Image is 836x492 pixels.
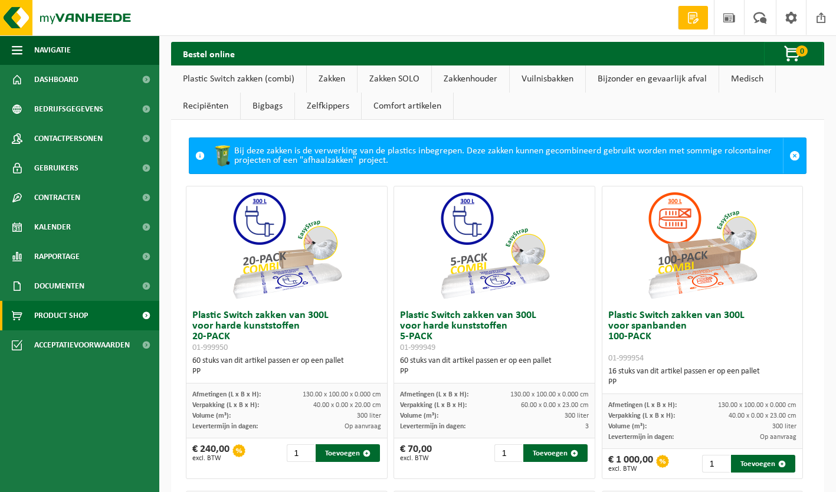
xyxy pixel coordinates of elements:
span: Volume (m³): [192,412,231,419]
img: WB-0240-HPE-GN-50.png [211,144,234,168]
span: Levertermijn in dagen: [400,423,465,430]
span: Afmetingen (L x B x H): [608,402,677,409]
span: Verpakking (L x B x H): [192,402,259,409]
span: Product Shop [34,301,88,330]
span: excl. BTW [608,465,653,473]
span: 300 liter [772,423,796,430]
span: excl. BTW [192,455,230,462]
span: Rapportage [34,242,80,271]
div: PP [400,366,588,377]
a: Sluit melding [783,138,806,173]
span: Verpakking (L x B x H): [400,402,467,409]
h3: Plastic Switch zakken van 300L voor harde kunststoffen 5-PACK [400,310,588,353]
img: 01-999950 [228,186,346,304]
a: Bijzonder en gevaarlijk afval [586,65,719,93]
div: € 70,00 [400,444,432,462]
span: Dashboard [34,65,78,94]
span: 130.00 x 100.00 x 0.000 cm [718,402,796,409]
span: 130.00 x 100.00 x 0.000 cm [303,391,381,398]
span: 60.00 x 0.00 x 23.00 cm [521,402,589,409]
span: 01-999954 [608,354,644,363]
span: Gebruikers [34,153,78,183]
h2: Bestel online [171,42,247,65]
button: Toevoegen [731,455,795,473]
span: 0 [796,45,808,57]
img: 01-999954 [643,186,761,304]
span: Navigatie [34,35,71,65]
a: Bigbags [241,93,294,120]
a: Zakken [307,65,357,93]
span: 01-999949 [400,343,435,352]
div: 16 stuks van dit artikel passen er op een pallet [608,366,796,388]
input: 1 [287,444,314,462]
button: Toevoegen [316,444,380,462]
span: 01-999950 [192,343,228,352]
a: Medisch [719,65,775,93]
span: Contracten [34,183,80,212]
span: 40.00 x 0.00 x 23.00 cm [729,412,796,419]
div: 60 stuks van dit artikel passen er op een pallet [400,356,588,377]
div: PP [608,377,796,388]
span: Afmetingen (L x B x H): [400,391,468,398]
a: Zakkenhouder [432,65,509,93]
img: 01-999949 [435,186,553,304]
a: Vuilnisbakken [510,65,585,93]
span: Acceptatievoorwaarden [34,330,130,360]
a: Comfort artikelen [362,93,453,120]
a: Zelfkippers [295,93,361,120]
div: € 240,00 [192,444,230,462]
span: 300 liter [565,412,589,419]
span: Verpakking (L x B x H): [608,412,675,419]
span: Op aanvraag [345,423,381,430]
div: € 1 000,00 [608,455,653,473]
a: Plastic Switch zakken (combi) [171,65,306,93]
h3: Plastic Switch zakken van 300L voor harde kunststoffen 20-PACK [192,310,381,353]
span: Contactpersonen [34,124,103,153]
div: PP [192,366,381,377]
input: 1 [494,444,522,462]
span: Bedrijfsgegevens [34,94,103,124]
span: Volume (m³): [608,423,647,430]
button: 0 [764,42,823,65]
span: Kalender [34,212,71,242]
a: Zakken SOLO [358,65,431,93]
div: 60 stuks van dit artikel passen er op een pallet [192,356,381,377]
span: Op aanvraag [760,434,796,441]
span: Afmetingen (L x B x H): [192,391,261,398]
a: Recipiënten [171,93,240,120]
span: Levertermijn in dagen: [192,423,258,430]
span: Documenten [34,271,84,301]
span: 130.00 x 100.00 x 0.000 cm [510,391,589,398]
input: 1 [702,455,730,473]
span: Levertermijn in dagen: [608,434,674,441]
h3: Plastic Switch zakken van 300L voor spanbanden 100-PACK [608,310,796,363]
span: excl. BTW [400,455,432,462]
span: 40.00 x 0.00 x 20.00 cm [313,402,381,409]
span: Volume (m³): [400,412,438,419]
button: Toevoegen [523,444,588,462]
div: Bij deze zakken is de verwerking van de plastics inbegrepen. Deze zakken kunnen gecombineerd gebr... [211,138,783,173]
span: 300 liter [357,412,381,419]
span: 3 [585,423,589,430]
